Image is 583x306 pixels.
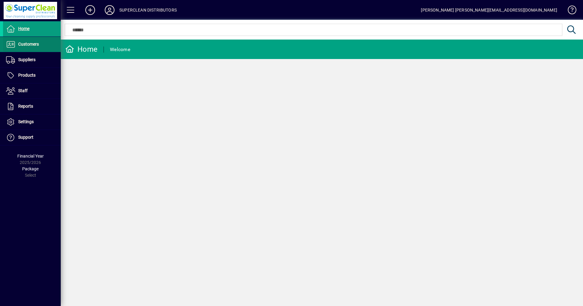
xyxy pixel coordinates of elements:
[3,83,61,99] a: Staff
[18,104,33,109] span: Reports
[22,166,39,171] span: Package
[18,119,34,124] span: Settings
[18,26,29,31] span: Home
[18,73,36,78] span: Products
[18,88,28,93] span: Staff
[100,5,119,16] button: Profile
[18,57,36,62] span: Suppliers
[17,154,44,158] span: Financial Year
[421,5,557,15] div: [PERSON_NAME] [PERSON_NAME][EMAIL_ADDRESS][DOMAIN_NAME]
[65,44,97,54] div: Home
[3,114,61,130] a: Settings
[563,1,575,21] a: Knowledge Base
[3,99,61,114] a: Reports
[3,52,61,68] a: Suppliers
[18,42,39,47] span: Customers
[3,68,61,83] a: Products
[110,45,130,54] div: Welcome
[3,130,61,145] a: Support
[119,5,177,15] div: SUPERCLEAN DISTRIBUTORS
[3,37,61,52] a: Customers
[18,135,33,140] span: Support
[80,5,100,16] button: Add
